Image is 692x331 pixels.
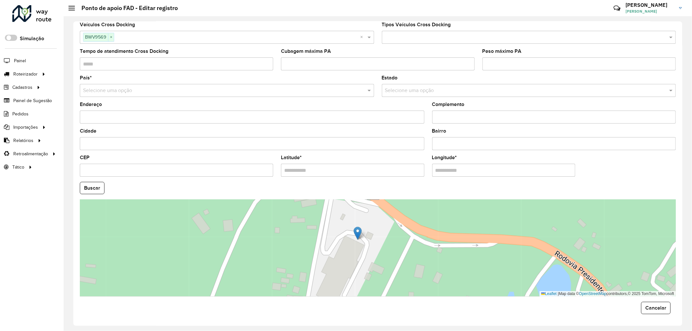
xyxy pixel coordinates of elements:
[382,21,451,29] label: Tipos Veículos Cross Docking
[13,150,48,157] span: Retroalimentação
[13,97,52,104] span: Painel de Sugestão
[281,47,331,55] label: Cubagem máxima PA
[12,84,32,91] span: Cadastros
[360,33,366,41] span: Clear all
[108,33,114,41] span: ×
[20,35,44,42] label: Simulação
[80,154,90,161] label: CEP
[12,111,29,117] span: Pedidos
[80,182,104,194] button: Buscar
[80,21,135,29] label: Veículos Cross Docking
[80,100,102,108] label: Endereço
[354,227,362,240] img: Marker
[281,154,302,161] label: Latitude
[75,5,178,12] h2: Ponto de apoio FAD - Editar registro
[645,305,666,311] span: Cancelar
[80,47,168,55] label: Tempo de atendimento Cross Docking
[382,74,398,82] label: Estado
[80,74,92,82] label: País
[610,1,624,15] a: Contato Rápido
[13,137,33,144] span: Relatórios
[83,33,108,41] span: BWV9569
[12,164,24,171] span: Tático
[80,127,96,135] label: Cidade
[13,124,38,131] span: Importações
[14,57,26,64] span: Painel
[641,302,671,314] button: Cancelar
[625,2,674,8] h3: [PERSON_NAME]
[432,127,446,135] label: Bairro
[432,154,457,161] label: Longitude
[432,100,465,108] label: Complemento
[13,71,38,77] span: Roteirizador
[482,47,522,55] label: Peso máximo PA
[558,291,559,296] span: |
[625,8,674,14] span: [PERSON_NAME]
[541,291,557,296] a: Leaflet
[579,291,607,296] a: OpenStreetMap
[540,291,676,297] div: Map data © contributors,© 2025 TomTom, Microsoft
